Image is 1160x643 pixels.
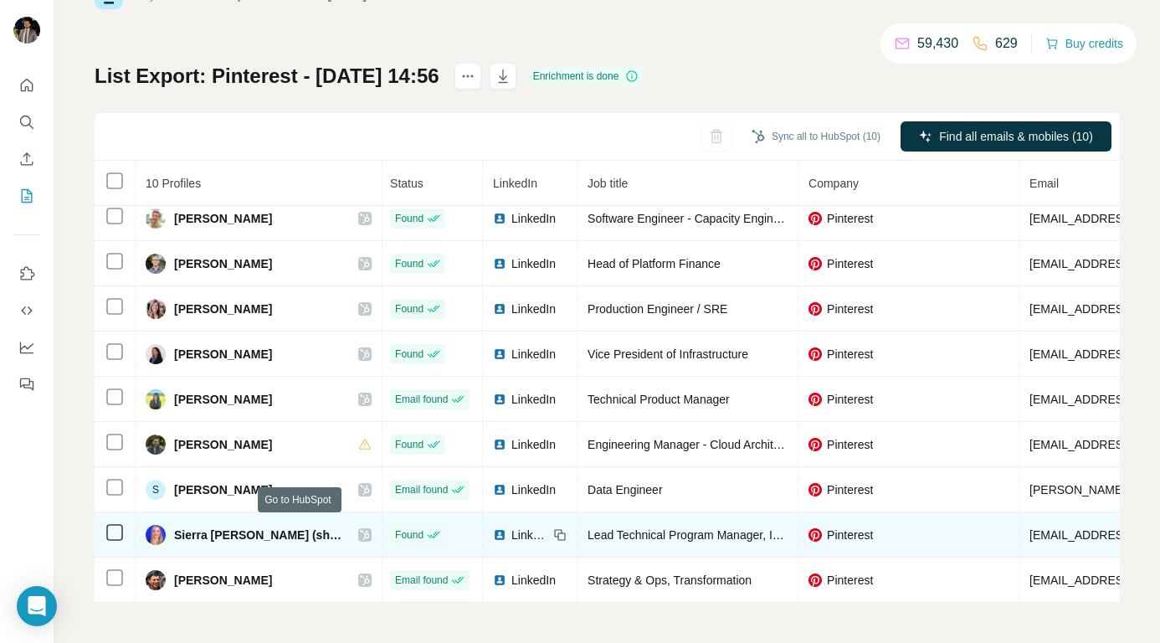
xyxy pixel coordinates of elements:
button: Sync all to HubSpot (10) [740,124,892,149]
span: [PERSON_NAME] [174,481,272,498]
span: LinkedIn [511,572,556,589]
span: Pinterest [827,210,873,227]
img: LinkedIn logo [493,212,506,225]
span: Data Engineer [588,483,663,496]
span: LinkedIn [493,177,537,190]
button: My lists [13,181,40,211]
span: Email found [395,392,448,407]
span: Found [395,211,423,226]
div: Enrichment is done [528,66,644,86]
img: LinkedIn logo [493,438,506,451]
img: Avatar [146,254,166,274]
span: [PERSON_NAME] [174,255,272,272]
img: company-logo [808,212,822,225]
img: Avatar [13,17,40,44]
span: LinkedIn [511,210,556,227]
span: Pinterest [827,391,873,408]
span: Found [395,347,423,362]
span: Found [395,256,423,271]
span: Pinterest [827,481,873,498]
span: Vice President of Infrastructure [588,347,748,361]
img: LinkedIn logo [493,302,506,316]
button: Buy credits [1045,32,1123,55]
span: Pinterest [827,301,873,317]
span: Sierra [PERSON_NAME] (she/her) [174,527,341,543]
img: Avatar [146,208,166,229]
span: Lead Technical Program Manager, Infrastructure Governance Program [588,528,953,542]
img: LinkedIn logo [493,483,506,496]
button: Enrich CSV [13,144,40,174]
span: Job title [588,177,628,190]
button: Use Surfe API [13,296,40,326]
span: Found [395,437,423,452]
img: LinkedIn logo [493,528,506,542]
p: 629 [995,33,1018,54]
span: Pinterest [827,572,873,589]
span: Head of Platform Finance [588,257,721,270]
span: [PERSON_NAME] [174,572,272,589]
span: Pinterest [827,527,873,543]
p: 59,430 [917,33,958,54]
img: LinkedIn logo [493,257,506,270]
span: LinkedIn [511,301,556,317]
span: Company [808,177,859,190]
h1: List Export: Pinterest - [DATE] 14:56 [95,63,439,90]
span: Software Engineer - Capacity Engineering [588,212,806,225]
span: Find all emails & mobiles (10) [939,128,1093,145]
span: Email found [395,482,448,497]
button: Use Surfe on LinkedIn [13,259,40,289]
img: Avatar [146,344,166,364]
span: Status [390,177,423,190]
span: LinkedIn [511,436,556,453]
span: LinkedIn [511,255,556,272]
span: Pinterest [827,255,873,272]
button: Find all emails & mobiles (10) [901,121,1111,152]
span: LinkedIn [511,481,556,498]
span: Email [1029,177,1059,190]
span: LinkedIn [511,527,548,543]
div: Open Intercom Messenger [17,586,57,626]
span: [PERSON_NAME] [174,346,272,363]
span: Pinterest [827,436,873,453]
div: S [146,480,166,500]
span: Production Engineer / SRE [588,302,727,316]
img: company-logo [808,438,822,451]
img: company-logo [808,528,822,542]
img: Avatar [146,570,166,590]
img: company-logo [808,257,822,270]
span: [PERSON_NAME] [174,301,272,317]
button: Feedback [13,369,40,399]
span: Strategy & Ops, Transformation [588,574,752,587]
img: company-logo [808,393,822,406]
img: LinkedIn logo [493,347,506,361]
span: Engineering Manager - Cloud Architecture [588,438,806,451]
img: LinkedIn logo [493,574,506,587]
img: company-logo [808,347,822,361]
span: [PERSON_NAME] [174,436,272,453]
button: Search [13,107,40,137]
span: Found [395,527,423,543]
span: LinkedIn [511,346,556,363]
img: Avatar [146,389,166,409]
img: company-logo [808,574,822,587]
img: Avatar [146,435,166,455]
span: [PERSON_NAME] [174,210,272,227]
button: Quick start [13,70,40,100]
span: Found [395,301,423,316]
span: Pinterest [827,346,873,363]
img: Avatar [146,299,166,319]
button: actions [454,63,481,90]
span: 10 Profiles [146,177,201,190]
span: LinkedIn [511,391,556,408]
img: Avatar [146,525,166,545]
img: company-logo [808,483,822,496]
span: Email found [395,573,448,588]
span: [PERSON_NAME] [174,391,272,408]
img: company-logo [808,302,822,316]
span: Technical Product Manager [588,393,730,406]
img: LinkedIn logo [493,393,506,406]
button: Dashboard [13,332,40,363]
